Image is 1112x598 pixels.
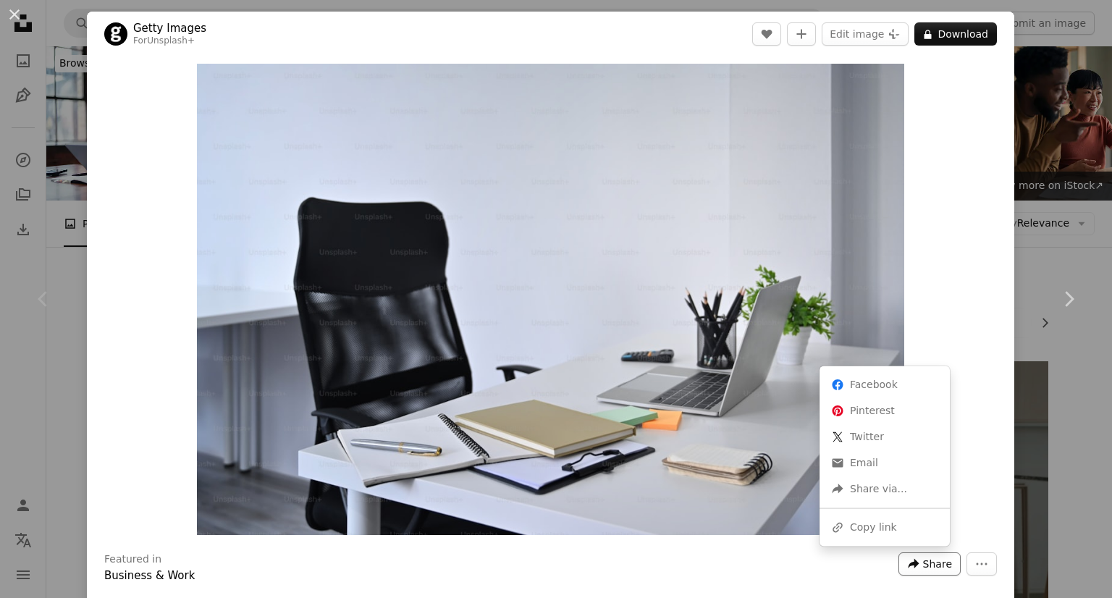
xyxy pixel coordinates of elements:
a: Share over email [825,450,944,476]
div: Share via... [825,476,944,502]
a: Share on Facebook [825,372,944,398]
div: Copy link [825,515,944,541]
a: Share on Pinterest [825,398,944,424]
a: Share on Twitter [825,424,944,450]
div: Share this image [820,366,950,547]
span: Share [923,553,952,575]
button: Share this image [898,552,961,576]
